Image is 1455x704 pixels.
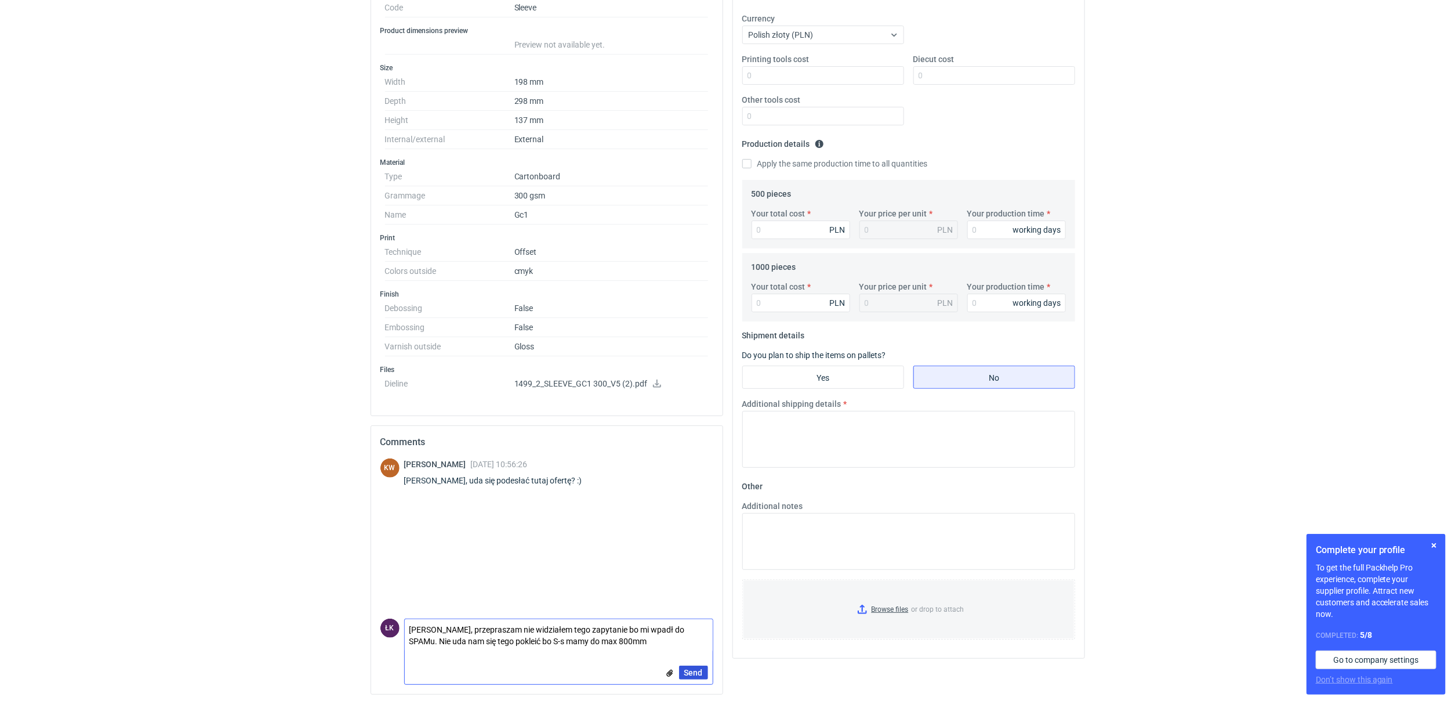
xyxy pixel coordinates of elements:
dt: Technique [385,243,514,262]
label: Additional notes [742,500,803,512]
div: working days [1013,297,1061,309]
dd: Cartonboard [514,167,709,186]
label: Currency [742,13,775,24]
legend: 500 pieces [752,185,792,198]
dt: Grammage [385,186,514,205]
dt: Varnish outside [385,337,514,356]
legend: 1000 pieces [752,258,796,272]
dt: Internal/external [385,130,514,149]
dt: Name [385,205,514,225]
p: 1499_2_SLEEVE_GC1 300_V5 (2).pdf [514,379,709,389]
dt: Colors outside [385,262,514,281]
dt: Width [385,73,514,92]
p: To get the full Packhelp Pro experience, complete your supplier profile. Attract new customers an... [1316,562,1436,620]
span: Send [684,669,703,677]
a: Go to company settings [1316,651,1436,669]
dt: Debossing [385,299,514,318]
figcaption: KW [380,458,400,478]
label: Printing tools cost [742,53,810,65]
legend: Other [742,477,763,491]
dt: Embossing [385,318,514,337]
textarea: [PERSON_NAME], przepraszam nie widziałem tego zapytanie bo mi wpadł do SPAMu. Nie uda nam się teg... [405,619,713,652]
dd: External [514,130,709,149]
dt: Depth [385,92,514,111]
div: Completed: [1316,629,1436,641]
div: PLN [830,224,846,236]
span: [PERSON_NAME] [404,460,471,469]
input: 0 [752,221,850,239]
label: Apply the same production time to all quantities [742,158,928,169]
button: Send [679,666,708,680]
dd: False [514,299,709,318]
dd: 298 mm [514,92,709,111]
h3: Files [380,365,713,374]
dd: 198 mm [514,73,709,92]
dt: Type [385,167,514,186]
dd: 137 mm [514,111,709,130]
h3: Print [380,233,713,243]
span: Polish złoty (PLN) [749,30,814,39]
dd: 300 gsm [514,186,709,205]
button: Skip for now [1427,539,1441,553]
div: Klaudia Wiśniewska [380,458,400,478]
dd: Offset [514,243,709,262]
strong: 5 / 8 [1360,630,1372,640]
span: Preview not available yet. [514,40,605,49]
div: working days [1013,224,1061,236]
input: 0 [752,294,850,312]
h3: Finish [380,290,713,299]
input: 0 [967,221,1066,239]
label: or drop to attach [743,580,1075,639]
dd: Gloss [514,337,709,356]
label: Your price per unit [859,281,927,293]
input: 0 [913,66,1075,85]
label: Your production time [967,281,1045,293]
h3: Size [380,63,713,73]
legend: Production details [742,135,824,149]
div: [PERSON_NAME], uda się podesłać tutaj ofertę? :) [404,475,596,486]
span: [DATE] 10:56:26 [471,460,528,469]
dd: False [514,318,709,337]
label: Your total cost [752,281,805,293]
label: Your price per unit [859,208,927,219]
button: Don’t show this again [1316,674,1393,685]
h2: Comments [380,435,713,449]
div: PLN [830,297,846,309]
label: Additional shipping details [742,398,841,410]
label: Yes [742,366,904,389]
input: 0 [742,66,904,85]
label: Your total cost [752,208,805,219]
label: Do you plan to ship the items on pallets? [742,351,886,360]
dt: Height [385,111,514,130]
h3: Material [380,158,713,167]
label: Diecut cost [913,53,955,65]
figcaption: ŁK [380,619,400,638]
h3: Product dimensions preview [380,26,713,35]
dd: cmyk [514,262,709,281]
label: Other tools cost [742,94,801,106]
input: 0 [967,294,1066,312]
legend: Shipment details [742,326,805,340]
div: PLN [938,297,953,309]
h1: Complete your profile [1316,543,1436,557]
dt: Dieline [385,374,514,398]
div: Łukasz Kowalski [380,619,400,638]
div: PLN [938,224,953,236]
label: Your production time [967,208,1045,219]
input: 0 [742,107,904,125]
dd: Gc1 [514,205,709,225]
label: No [913,366,1075,389]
